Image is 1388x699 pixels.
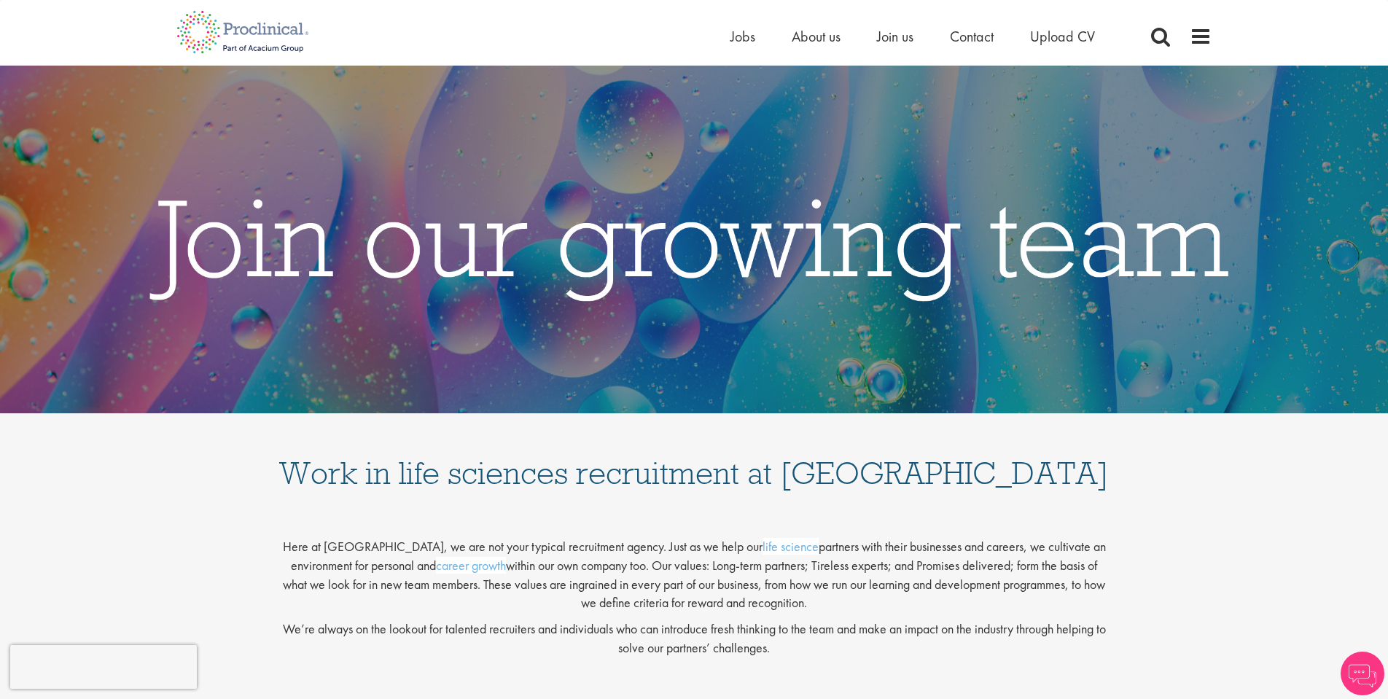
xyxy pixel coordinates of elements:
[278,428,1110,489] h1: Work in life sciences recruitment at [GEOGRAPHIC_DATA]
[278,526,1110,612] p: Here at [GEOGRAPHIC_DATA], we are not your typical recruitment agency. Just as we help our partne...
[10,645,197,689] iframe: reCAPTCHA
[1341,652,1384,695] img: Chatbot
[950,27,994,46] a: Contact
[278,620,1110,657] p: We’re always on the lookout for talented recruiters and individuals who can introduce fresh think...
[763,538,819,555] a: life science
[730,27,755,46] a: Jobs
[1030,27,1095,46] a: Upload CV
[436,557,506,574] a: career growth
[792,27,841,46] a: About us
[877,27,913,46] a: Join us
